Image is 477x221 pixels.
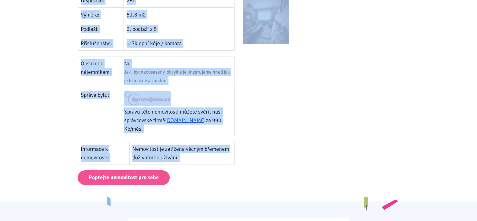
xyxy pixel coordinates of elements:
[78,36,124,51] td: Příslušenství:
[124,8,234,22] td: 51.8 m2
[124,107,231,133] p: Správu této nemovitosti můžete svěřit naší správcovské firmě za 990 Kč/měs.
[121,56,234,88] td: Ne
[78,88,121,136] td: Správa bytu:
[129,142,234,165] td: Nemovitost je zatížena věcným břemenem doživotního užívání.
[78,22,124,36] td: Podlaží:
[78,170,170,185] a: Poptejte nemovitost pro sebe
[124,68,231,85] div: Je-li byt neobsazený, obvykle jej inzerujeme hned jak je to možné a vhodné.
[165,117,206,124] a: [DOMAIN_NAME]
[124,91,171,106] img: Logo Spravujeme.cz
[78,8,124,22] td: Výměra:
[124,36,234,51] td: Sklepní kóje / komora
[124,22,234,36] td: 2. podlaží z 5
[78,142,129,165] td: Informace k nemovitosti:
[78,56,121,88] td: Obsazeno nájemníkem:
